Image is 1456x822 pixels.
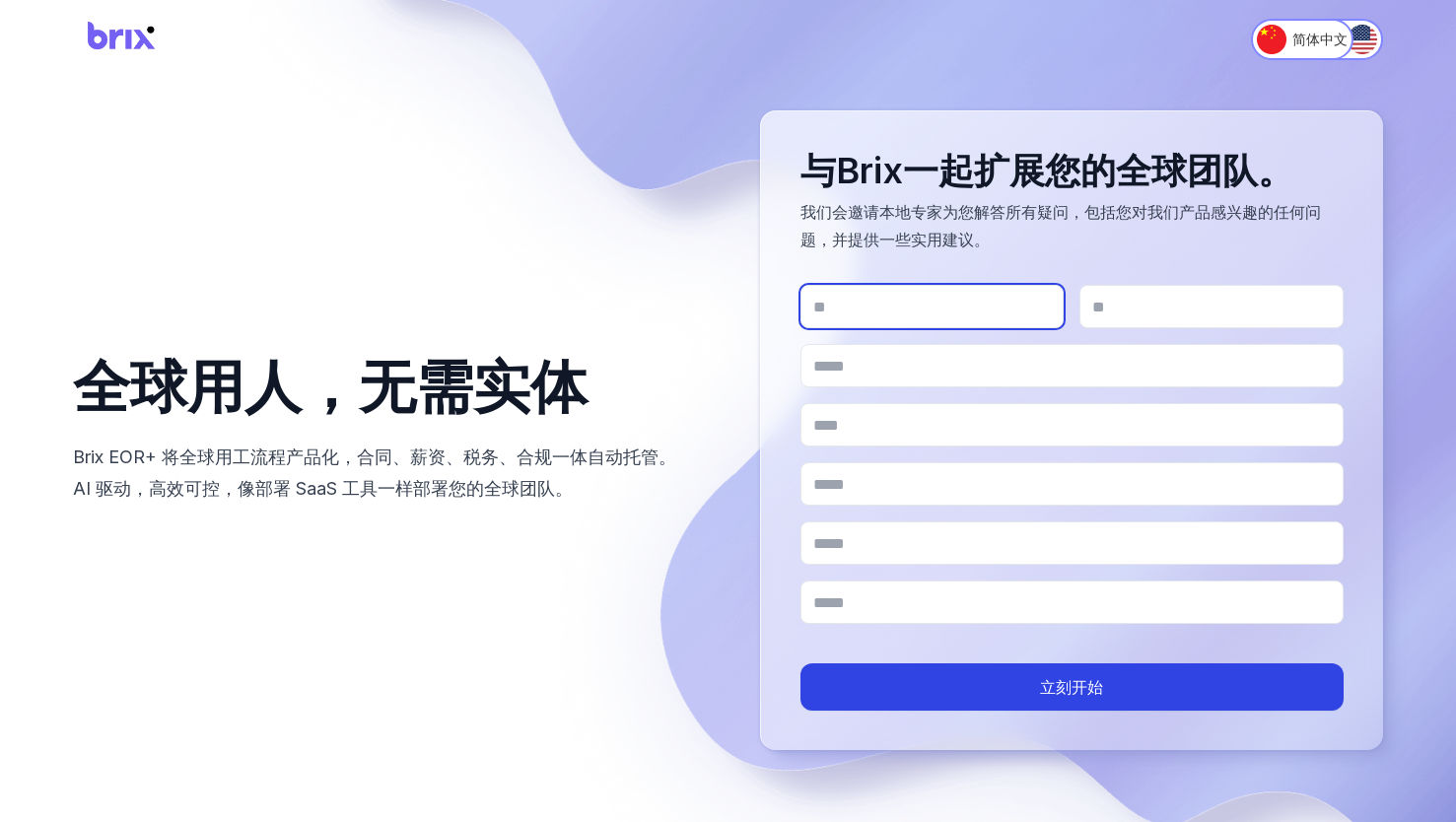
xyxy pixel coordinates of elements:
[800,198,1345,253] p: 我们会邀请本地专家为您解答所有疑问，包括您对我们产品感兴趣的任何问题，并提供一些实用建议。
[800,403,1345,446] input: 联系电话
[800,581,1345,624] input: 公司网站*
[800,462,1345,506] input: 联系微信*
[73,14,172,66] img: Brix Logo
[1348,25,1377,54] img: English
[73,356,697,419] h1: 全球用人，无需实体
[73,442,697,505] p: Brix EOR+ 将全球用工流程产品化，合同、薪资、税务、合规一体自动托管。 AI 驱动，高效可控，像部署 SaaS 工具一样部署您的全球团队。
[760,110,1384,750] div: Lead capture form
[800,521,1345,565] input: 公司名字*
[1292,30,1348,49] span: 简体中文
[1257,25,1286,54] img: 简体中文
[800,663,1345,711] button: 立刻开始
[800,151,1345,190] h2: 与Brix一起扩展您的全球团队。
[1251,19,1353,60] button: Switch to 简体中文
[800,344,1345,387] input: 工作邮箱*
